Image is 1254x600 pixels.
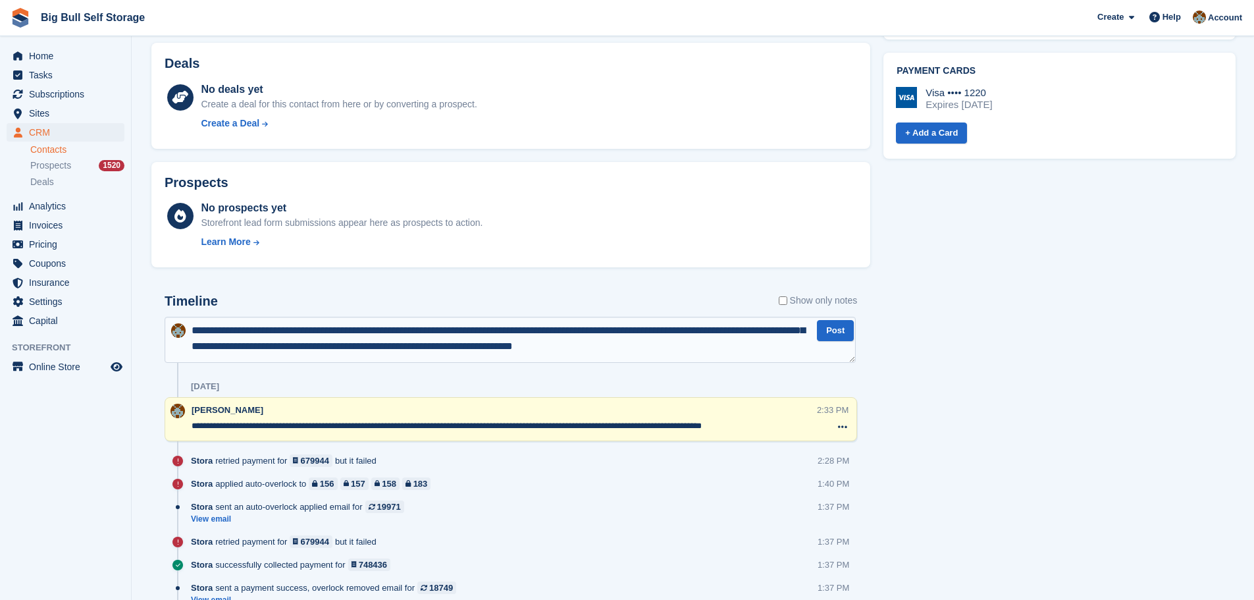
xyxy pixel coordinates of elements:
[29,273,108,292] span: Insurance
[309,477,337,490] a: 156
[191,559,213,571] span: Stora
[402,477,431,490] a: 183
[897,66,1222,76] h2: Payment cards
[320,477,334,490] div: 156
[7,197,124,215] a: menu
[170,404,185,418] img: Mike Llewellen Palmer
[11,8,30,28] img: stora-icon-8386f47178a22dfd0bd8f6a31ec36ba5ce8667c1dd55bd0f319d3a0aa187defe.svg
[30,159,71,172] span: Prospects
[29,292,108,311] span: Settings
[12,341,131,354] span: Storefront
[29,47,108,65] span: Home
[1193,11,1206,24] img: Mike Llewellen Palmer
[29,254,108,273] span: Coupons
[29,216,108,234] span: Invoices
[7,123,124,142] a: menu
[29,104,108,123] span: Sites
[201,82,477,97] div: No deals yet
[99,160,124,171] div: 1520
[191,501,411,513] div: sent an auto-overlock applied email for
[351,477,365,490] div: 157
[926,99,992,111] div: Expires [DATE]
[818,501,849,513] div: 1:37 PM
[7,358,124,376] a: menu
[191,582,213,594] span: Stora
[1097,11,1124,24] span: Create
[429,582,453,594] div: 18749
[191,454,213,467] span: Stora
[290,535,332,548] a: 679944
[191,582,463,594] div: sent a payment success, overlock removed email for
[191,454,383,467] div: retried payment for but it failed
[191,477,437,490] div: applied auto-overlock to
[30,175,124,189] a: Deals
[191,501,213,513] span: Stora
[7,85,124,103] a: menu
[191,477,213,490] span: Stora
[191,535,213,548] span: Stora
[30,144,124,156] a: Contacts
[926,87,992,99] div: Visa •••• 1220
[191,381,219,392] div: [DATE]
[779,294,858,308] label: Show only notes
[7,292,124,311] a: menu
[201,235,483,249] a: Learn More
[818,454,849,467] div: 2:28 PM
[201,235,250,249] div: Learn More
[109,359,124,375] a: Preview store
[818,582,849,594] div: 1:37 PM
[818,559,849,571] div: 1:37 PM
[1163,11,1181,24] span: Help
[359,559,387,571] div: 748436
[365,501,404,513] a: 19971
[340,477,369,490] a: 157
[29,66,108,84] span: Tasks
[7,235,124,254] a: menu
[301,454,329,467] div: 679944
[348,559,391,571] a: 748436
[7,254,124,273] a: menu
[201,117,259,130] div: Create a Deal
[7,216,124,234] a: menu
[29,197,108,215] span: Analytics
[779,294,787,308] input: Show only notes
[290,454,332,467] a: 679944
[165,294,218,309] h2: Timeline
[7,66,124,84] a: menu
[817,404,849,416] div: 2:33 PM
[818,535,849,548] div: 1:37 PM
[191,559,397,571] div: successfully collected payment for
[7,104,124,123] a: menu
[201,216,483,230] div: Storefront lead form submissions appear here as prospects to action.
[413,477,428,490] div: 183
[30,176,54,188] span: Deals
[301,535,329,548] div: 679944
[896,123,967,144] a: + Add a Card
[171,323,186,338] img: Mike Llewellen Palmer
[201,117,477,130] a: Create a Deal
[7,47,124,65] a: menu
[29,85,108,103] span: Subscriptions
[192,405,263,415] span: [PERSON_NAME]
[371,477,400,490] a: 158
[417,582,456,594] a: 18749
[29,235,108,254] span: Pricing
[30,159,124,173] a: Prospects 1520
[191,514,411,525] a: View email
[1208,11,1242,24] span: Account
[377,501,401,513] div: 19971
[201,200,483,216] div: No prospects yet
[29,358,108,376] span: Online Store
[817,320,854,342] button: Post
[7,312,124,330] a: menu
[29,123,108,142] span: CRM
[36,7,150,28] a: Big Bull Self Storage
[201,97,477,111] div: Create a deal for this contact from here or by converting a prospect.
[165,56,199,71] h2: Deals
[191,535,383,548] div: retried payment for but it failed
[818,477,849,490] div: 1:40 PM
[382,477,396,490] div: 158
[7,273,124,292] a: menu
[165,175,228,190] h2: Prospects
[896,87,917,108] img: Visa Logo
